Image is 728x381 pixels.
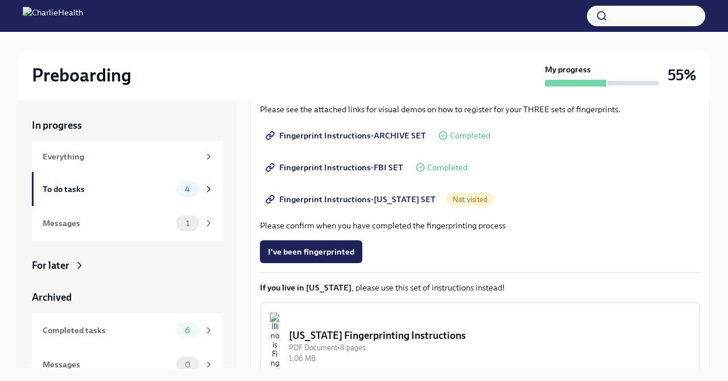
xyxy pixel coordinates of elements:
div: [US_STATE] Fingerprinting Instructions [289,329,690,342]
strong: If you live in [US_STATE] [260,282,351,293]
span: Completed [427,163,468,172]
div: 1.06 MB [289,353,690,364]
span: Fingerprint Instructions-[US_STATE] SET [268,194,436,205]
a: Completed tasks6 [32,313,223,347]
span: Fingerprint Instructions-ARCHIVE SET [268,130,426,141]
a: Everything [32,141,223,172]
a: Archived [32,290,223,304]
div: PDF Document • 8 pages [289,342,690,353]
h3: 55% [668,65,696,85]
a: For later [32,259,223,272]
span: Fingerprint Instructions-FBI SET [268,162,403,173]
a: Fingerprint Instructions-FBI SET [260,156,411,179]
p: Please see the attached links for visual demos on how to register for your THREE sets of fingerpr... [260,104,700,115]
span: Completed [450,132,490,140]
span: I've been fingerprinted [268,246,354,257]
div: Everything [43,150,199,163]
span: 6 [178,326,197,335]
div: Messages [43,217,172,230]
h2: Preboarding [32,64,131,87]
div: Messages [43,358,172,371]
a: Fingerprint Instructions-[US_STATE] SET [260,188,444,211]
span: 0 [178,360,197,369]
p: Please confirm when you have completed the fingerprinting process [260,220,700,231]
p: , please use this set of instructions instead! [260,282,700,293]
a: To do tasks4 [32,172,223,206]
img: Illinois Fingerprinting Instructions [270,312,280,380]
a: Messages1 [32,206,223,240]
div: Completed tasks [43,324,172,337]
a: In progress [32,118,223,132]
span: 1 [179,219,196,228]
div: To do tasks [43,183,172,195]
img: CharlieHealth [23,7,83,25]
a: Fingerprint Instructions-ARCHIVE SET [260,124,434,147]
button: I've been fingerprinted [260,240,362,263]
div: For later [32,259,69,272]
span: Not visited [446,195,494,204]
span: 4 [178,185,197,194]
strong: My progress [545,64,591,75]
